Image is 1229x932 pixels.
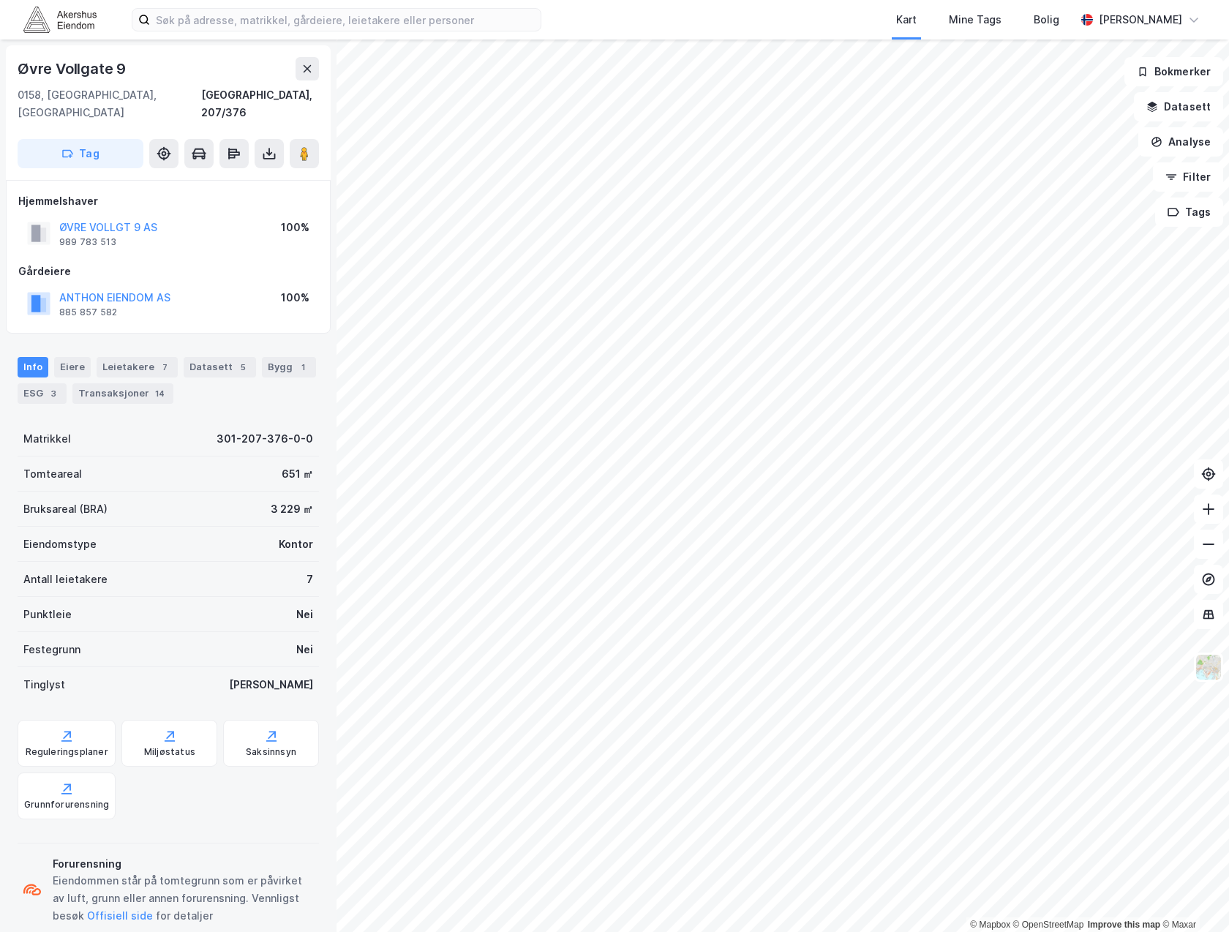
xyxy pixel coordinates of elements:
[1195,653,1222,681] img: Z
[23,606,72,623] div: Punktleie
[236,360,250,375] div: 5
[1156,862,1229,932] div: Kontrollprogram for chat
[896,11,917,29] div: Kart
[59,236,116,248] div: 989 783 513
[26,746,108,758] div: Reguleringsplaner
[53,855,313,873] div: Forurensning
[23,641,80,658] div: Festegrunn
[1013,920,1084,930] a: OpenStreetMap
[23,500,108,518] div: Bruksareal (BRA)
[1153,162,1223,192] button: Filter
[1134,92,1223,121] button: Datasett
[1138,127,1223,157] button: Analyse
[152,386,168,401] div: 14
[59,307,117,318] div: 885 857 582
[23,571,108,588] div: Antall leietakere
[18,357,48,377] div: Info
[72,383,173,404] div: Transaksjoner
[1099,11,1182,29] div: [PERSON_NAME]
[296,641,313,658] div: Nei
[23,535,97,553] div: Eiendomstype
[282,465,313,483] div: 651 ㎡
[150,9,541,31] input: Søk på adresse, matrikkel, gårdeiere, leietakere eller personer
[97,357,178,377] div: Leietakere
[23,7,97,32] img: akershus-eiendom-logo.9091f326c980b4bce74ccdd9f866810c.svg
[23,430,71,448] div: Matrikkel
[1156,862,1229,932] iframe: Chat Widget
[18,263,318,280] div: Gårdeiere
[18,383,67,404] div: ESG
[229,676,313,694] div: [PERSON_NAME]
[1088,920,1160,930] a: Improve this map
[307,571,313,588] div: 7
[970,920,1010,930] a: Mapbox
[53,872,313,925] div: Eiendommen står på tomtegrunn som er påvirket av luft, grunn eller annen forurensning. Vennligst ...
[281,219,309,236] div: 100%
[949,11,1001,29] div: Mine Tags
[24,799,109,811] div: Grunnforurensning
[296,606,313,623] div: Nei
[184,357,256,377] div: Datasett
[1034,11,1059,29] div: Bolig
[246,746,296,758] div: Saksinnsyn
[217,430,313,448] div: 301-207-376-0-0
[279,535,313,553] div: Kontor
[18,57,129,80] div: Øvre Vollgate 9
[1124,57,1223,86] button: Bokmerker
[281,289,309,307] div: 100%
[296,360,310,375] div: 1
[262,357,316,377] div: Bygg
[201,86,319,121] div: [GEOGRAPHIC_DATA], 207/376
[157,360,172,375] div: 7
[23,465,82,483] div: Tomteareal
[18,192,318,210] div: Hjemmelshaver
[18,139,143,168] button: Tag
[271,500,313,518] div: 3 229 ㎡
[18,86,201,121] div: 0158, [GEOGRAPHIC_DATA], [GEOGRAPHIC_DATA]
[23,676,65,694] div: Tinglyst
[46,386,61,401] div: 3
[1155,198,1223,227] button: Tags
[144,746,195,758] div: Miljøstatus
[54,357,91,377] div: Eiere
